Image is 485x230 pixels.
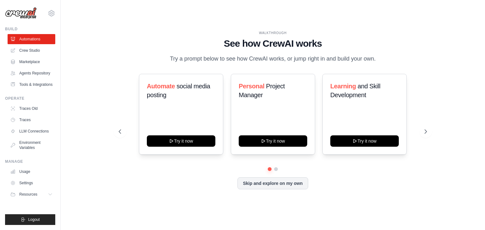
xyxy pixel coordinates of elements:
[147,83,210,98] span: social media posting
[8,45,55,56] a: Crew Studio
[239,135,307,147] button: Try it now
[167,54,379,63] p: Try a prompt below to see how CrewAI works, or jump right in and build your own.
[8,103,55,114] a: Traces Old
[119,31,427,35] div: WALKTHROUGH
[330,135,399,147] button: Try it now
[5,96,55,101] div: Operate
[119,38,427,49] h1: See how CrewAI works
[5,159,55,164] div: Manage
[5,7,37,19] img: Logo
[8,34,55,44] a: Automations
[239,83,285,98] span: Project Manager
[239,83,264,90] span: Personal
[8,80,55,90] a: Tools & Integrations
[237,177,308,189] button: Skip and explore on my own
[8,138,55,153] a: Environment Variables
[8,68,55,78] a: Agents Repository
[8,167,55,177] a: Usage
[147,135,215,147] button: Try it now
[8,178,55,188] a: Settings
[8,57,55,67] a: Marketplace
[147,83,175,90] span: Automate
[5,214,55,225] button: Logout
[5,27,55,32] div: Build
[28,217,40,222] span: Logout
[330,83,356,90] span: Learning
[8,126,55,136] a: LLM Connections
[8,115,55,125] a: Traces
[330,83,380,98] span: and Skill Development
[8,189,55,199] button: Resources
[19,192,37,197] span: Resources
